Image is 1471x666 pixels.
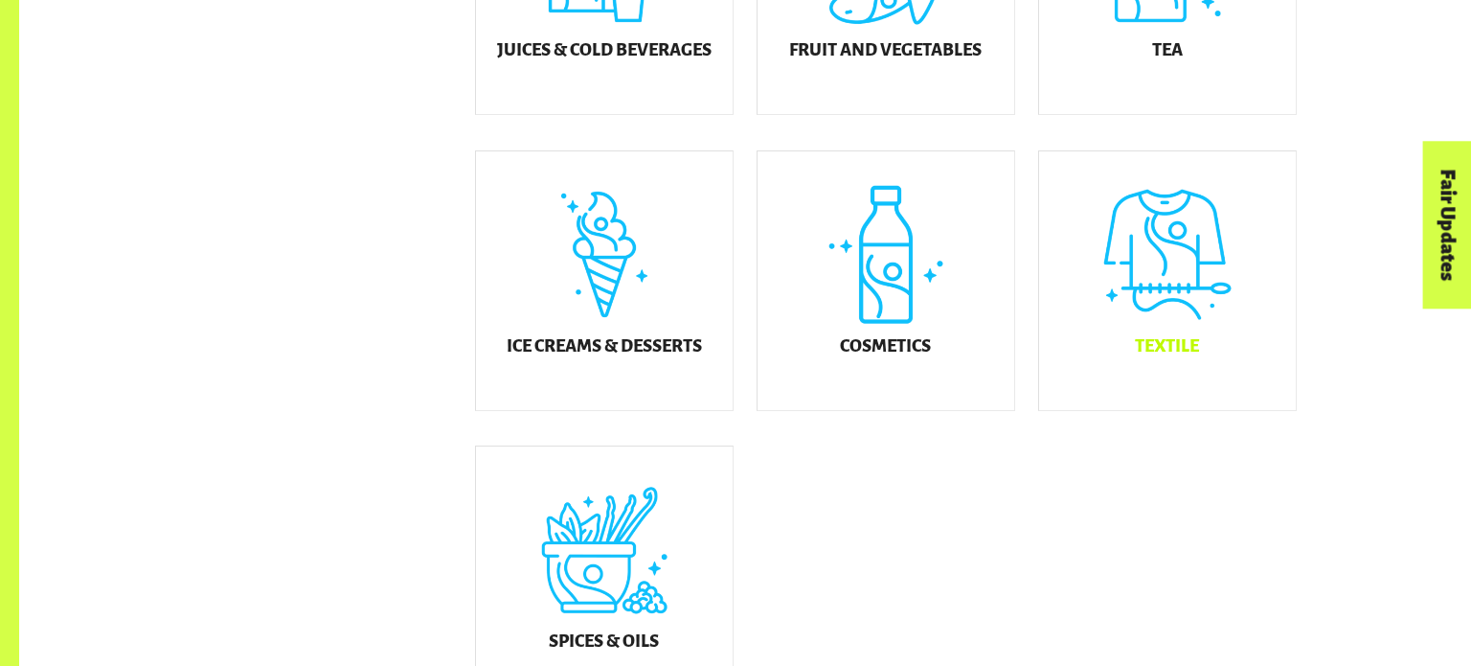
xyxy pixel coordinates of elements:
[1152,40,1183,59] h5: Tea
[1135,336,1199,356] h5: Textile
[840,336,931,356] h5: Cosmetics
[507,336,702,356] h5: Ice Creams & Desserts
[789,40,982,59] h5: Fruit and Vegetables
[475,150,734,411] a: Ice Creams & Desserts
[549,632,659,651] h5: Spices & Oils
[1038,150,1297,411] a: Textile
[757,150,1015,411] a: Cosmetics
[497,40,712,59] h5: Juices & Cold Beverages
